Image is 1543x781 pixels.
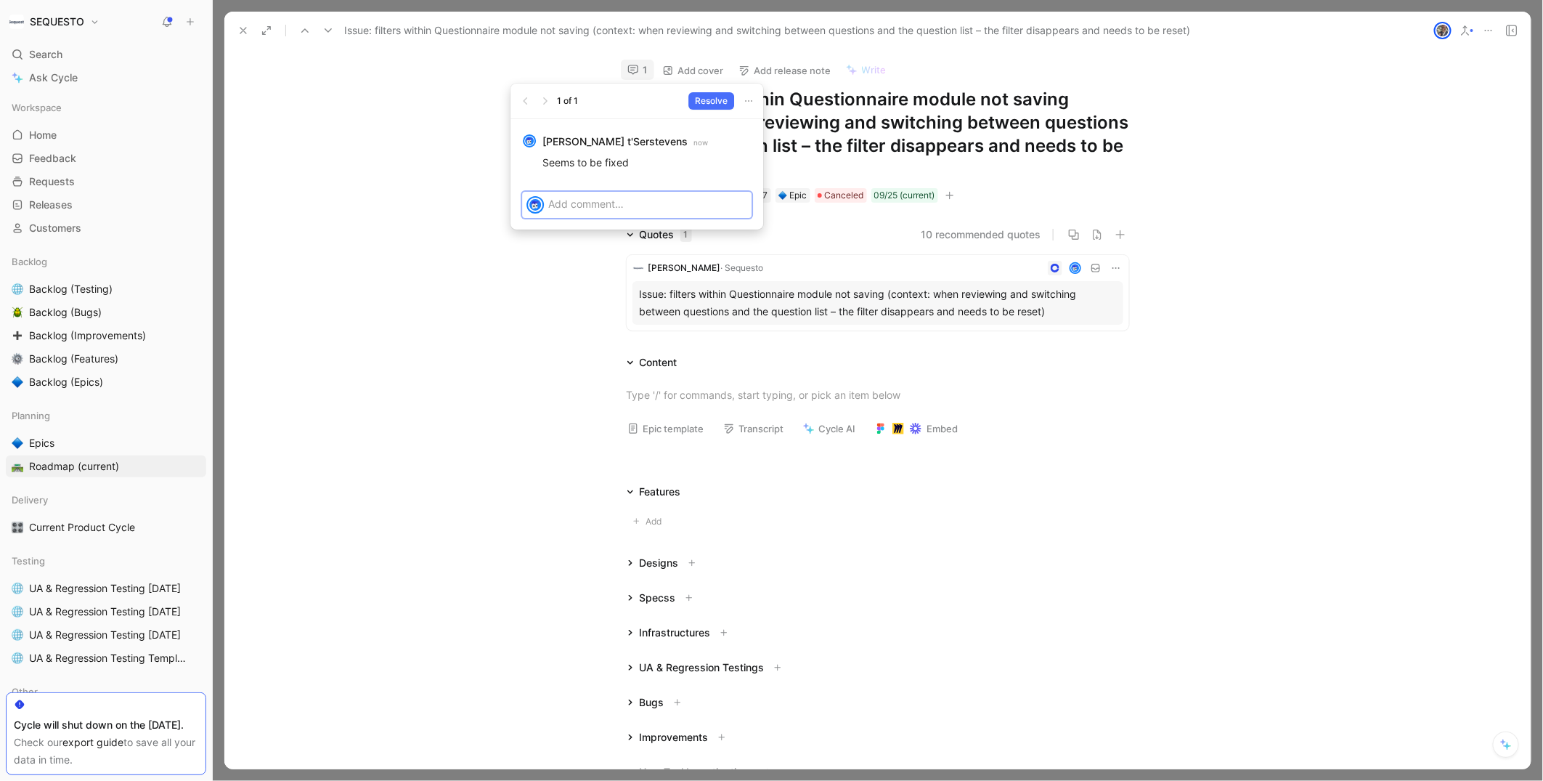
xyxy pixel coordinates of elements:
div: 1 of 1 [557,94,578,108]
span: Resolve [695,94,728,108]
img: avatar [524,136,534,146]
p: Seems to be fixed [542,155,752,170]
small: now [693,136,708,149]
button: Resolve [688,92,734,110]
strong: [PERSON_NAME] t'Serstevens [542,133,688,150]
img: avatar [528,198,542,212]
